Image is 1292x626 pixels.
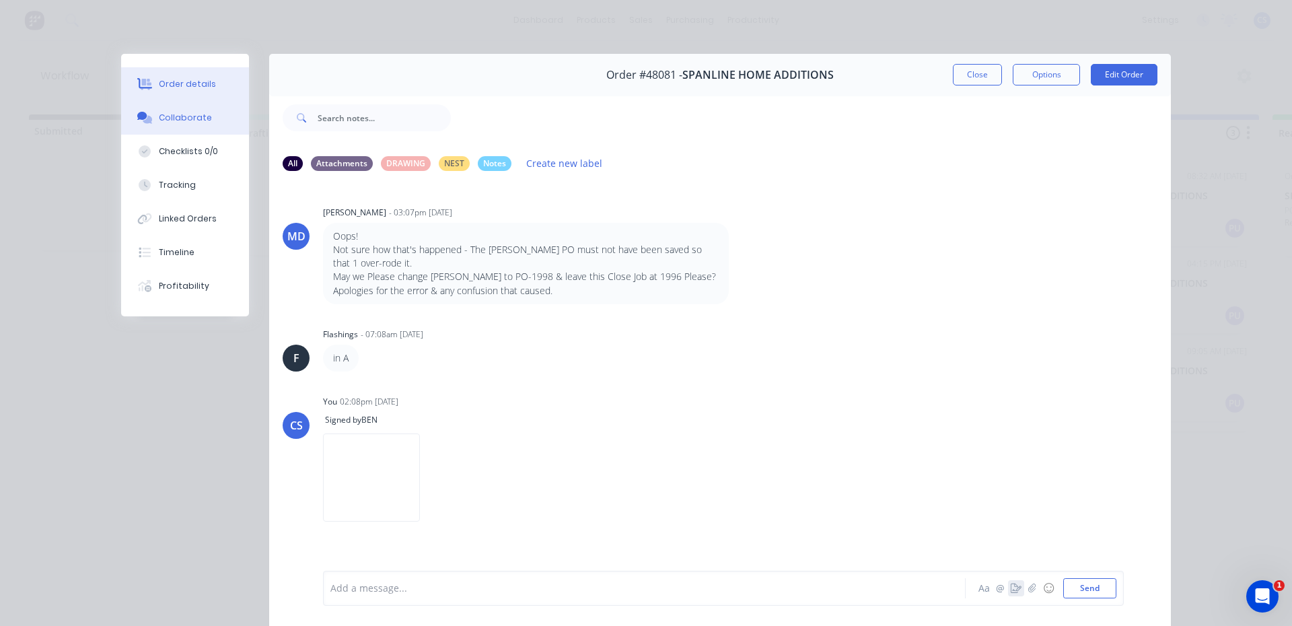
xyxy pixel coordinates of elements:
[293,350,299,366] div: F
[1063,578,1116,598] button: Send
[340,396,398,408] div: 02:08pm [DATE]
[318,104,451,131] input: Search notes...
[381,156,431,171] div: DRAWING
[121,202,249,236] button: Linked Orders
[121,236,249,269] button: Timeline
[333,284,719,298] p: Apologies for the error & any confusion that caused.
[290,417,303,433] div: CS
[311,156,373,171] div: Attachments
[333,351,349,365] p: in A
[287,228,306,244] div: MD
[121,135,249,168] button: Checklists 0/0
[323,328,358,341] div: Flashings
[976,580,992,596] button: Aa
[361,328,423,341] div: - 07:08am [DATE]
[283,156,303,171] div: All
[992,580,1008,596] button: @
[333,243,719,271] p: Not sure how that's happened - The [PERSON_NAME] PO must not have been saved so that 1 over-rode it.
[323,207,386,219] div: [PERSON_NAME]
[323,396,337,408] div: You
[1091,64,1157,85] button: Edit Order
[519,154,610,172] button: Create new label
[333,230,719,243] p: Oops!
[159,280,209,292] div: Profitability
[606,69,682,81] span: Order #48081 -
[682,69,834,81] span: SPANLINE HOME ADDITIONS
[159,213,217,225] div: Linked Orders
[121,101,249,135] button: Collaborate
[323,414,380,425] span: Signed by BEN
[1013,64,1080,85] button: Options
[159,179,196,191] div: Tracking
[333,270,719,283] p: May we Please change [PERSON_NAME] to PO-1998 & leave this Close Job at 1996 Please?
[953,64,1002,85] button: Close
[1246,580,1279,613] iframe: Intercom live chat
[159,78,216,90] div: Order details
[159,145,218,158] div: Checklists 0/0
[159,112,212,124] div: Collaborate
[1274,580,1285,591] span: 1
[439,156,470,171] div: NEST
[121,168,249,202] button: Tracking
[1040,580,1056,596] button: ☺
[121,67,249,101] button: Order details
[389,207,452,219] div: - 03:07pm [DATE]
[121,269,249,303] button: Profitability
[159,246,194,258] div: Timeline
[478,156,511,171] div: Notes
